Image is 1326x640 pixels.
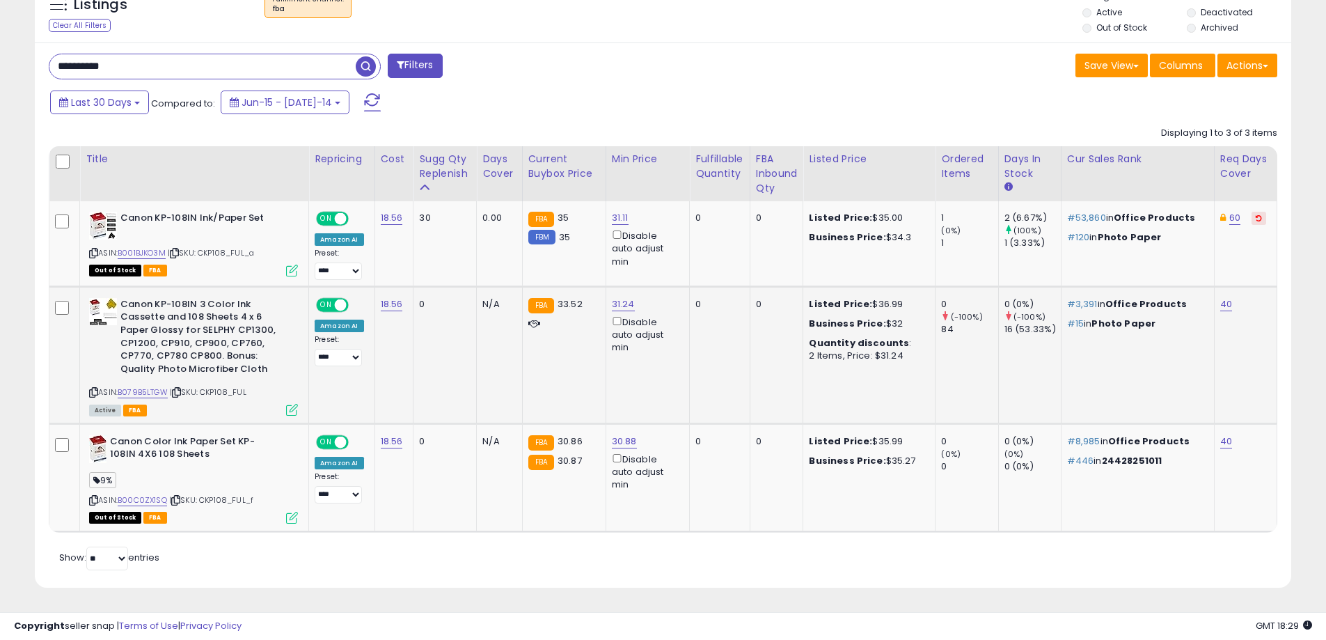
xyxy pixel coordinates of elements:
div: $35.00 [809,212,924,224]
small: (0%) [941,225,961,236]
a: 31.24 [612,297,635,311]
div: Cost [381,152,408,166]
div: Disable auto adjust min [612,314,679,354]
small: (100%) [1013,225,1041,236]
div: Days Cover [482,152,516,181]
a: 18.56 [381,435,403,448]
div: FBA inbound Qty [756,152,798,196]
div: ASIN: [89,212,298,275]
small: (0%) [1004,448,1024,460]
div: 84 [941,323,997,336]
div: Sugg Qty Replenish [419,152,471,181]
p: in [1067,318,1203,330]
span: All listings that are currently out of stock and unavailable for purchase on Amazon [89,512,141,524]
div: Amazon AI [315,233,363,246]
div: 0 [756,435,793,448]
a: 60 [1229,211,1240,225]
div: 0 [419,298,466,311]
th: Please note that this number is a calculation based on your required days of coverage and your ve... [413,146,477,201]
p: in [1067,231,1203,244]
small: FBM [528,230,555,244]
a: Terms of Use [119,619,178,632]
b: Listed Price: [809,297,872,311]
a: B00C0ZX1SQ [118,494,167,506]
img: 410Mw0TANxL._SL40_.jpg [89,212,117,240]
div: 0 [941,435,997,448]
small: FBA [528,298,554,313]
a: 40 [1220,297,1232,311]
span: #53,860 [1067,211,1106,224]
div: 16 (53.33%) [1004,323,1061,336]
span: FBA [143,512,167,524]
div: Preset: [315,335,363,366]
div: 0 [419,435,466,448]
a: 31.11 [612,211,629,225]
small: (-100%) [1013,311,1045,322]
div: 0 [756,212,793,224]
a: B001BJKO3M [118,247,166,259]
span: OFF [347,213,369,225]
b: Canon KP-108IN Ink/Paper Set [120,212,290,228]
label: Out of Stock [1096,22,1147,33]
span: ON [317,213,335,225]
p: in [1067,298,1203,311]
div: Amazon AI [315,457,363,469]
span: 9% [89,472,116,488]
a: 40 [1220,435,1232,448]
span: #15 [1067,317,1084,330]
span: 33.52 [558,297,583,311]
div: Cur Sales Rank [1067,152,1208,166]
div: 2 Items, Price: $31.24 [809,350,924,362]
div: 0 [941,460,997,473]
span: Compared to: [151,97,215,110]
span: ON [317,437,335,448]
a: B079B5LTGW [118,387,168,398]
div: Disable auto adjust min [612,228,679,268]
label: Deactivated [1201,6,1253,18]
span: OFF [347,437,369,448]
span: Last 30 Days [71,95,132,109]
span: 35 [559,231,570,244]
span: Photo Paper [1091,317,1155,330]
span: ON [317,299,335,311]
a: 30.88 [612,435,637,448]
div: Amazon AI [315,320,363,332]
div: ASIN: [89,298,298,414]
span: #446 [1067,454,1094,467]
span: #120 [1067,231,1090,244]
div: 0 [695,298,739,311]
div: Displaying 1 to 3 of 3 items [1161,127,1277,140]
div: Title [86,152,303,166]
div: Req Days Cover [1220,152,1271,181]
small: Days In Stock. [1004,181,1013,194]
b: Canon KP-108IN 3 Color Ink Cassette and 108 Sheets 4 x 6 Paper Glossy for SELPHY CP1300, CP1200, ... [120,298,290,379]
a: 18.56 [381,211,403,225]
small: FBA [528,455,554,470]
span: Office Products [1105,297,1187,311]
span: Office Products [1114,211,1195,224]
div: Ordered Items [941,152,992,181]
button: Filters [388,54,442,78]
p: in [1067,455,1203,467]
span: Show: entries [59,551,159,564]
div: 0.00 [482,212,511,224]
div: Days In Stock [1004,152,1055,181]
b: Business Price: [809,231,885,244]
div: 1 (3.33%) [1004,237,1061,249]
img: 41AU7GPfXAL._SL40_.jpg [89,298,117,325]
a: Privacy Policy [180,619,242,632]
span: All listings currently available for purchase on Amazon [89,405,121,416]
div: 30 [419,212,466,224]
div: $35.99 [809,435,924,448]
b: Quantity discounts [809,336,909,350]
div: 0 (0%) [1004,435,1061,448]
span: Jun-15 - [DATE]-14 [242,95,332,109]
span: 2025-08-14 18:29 GMT [1256,619,1312,632]
b: Listed Price: [809,435,872,448]
div: Fulfillable Quantity [695,152,744,181]
div: seller snap | | [14,620,242,633]
div: N/A [482,435,511,448]
span: #8,985 [1067,435,1100,448]
span: OFF [347,299,369,311]
div: 1 [941,212,997,224]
